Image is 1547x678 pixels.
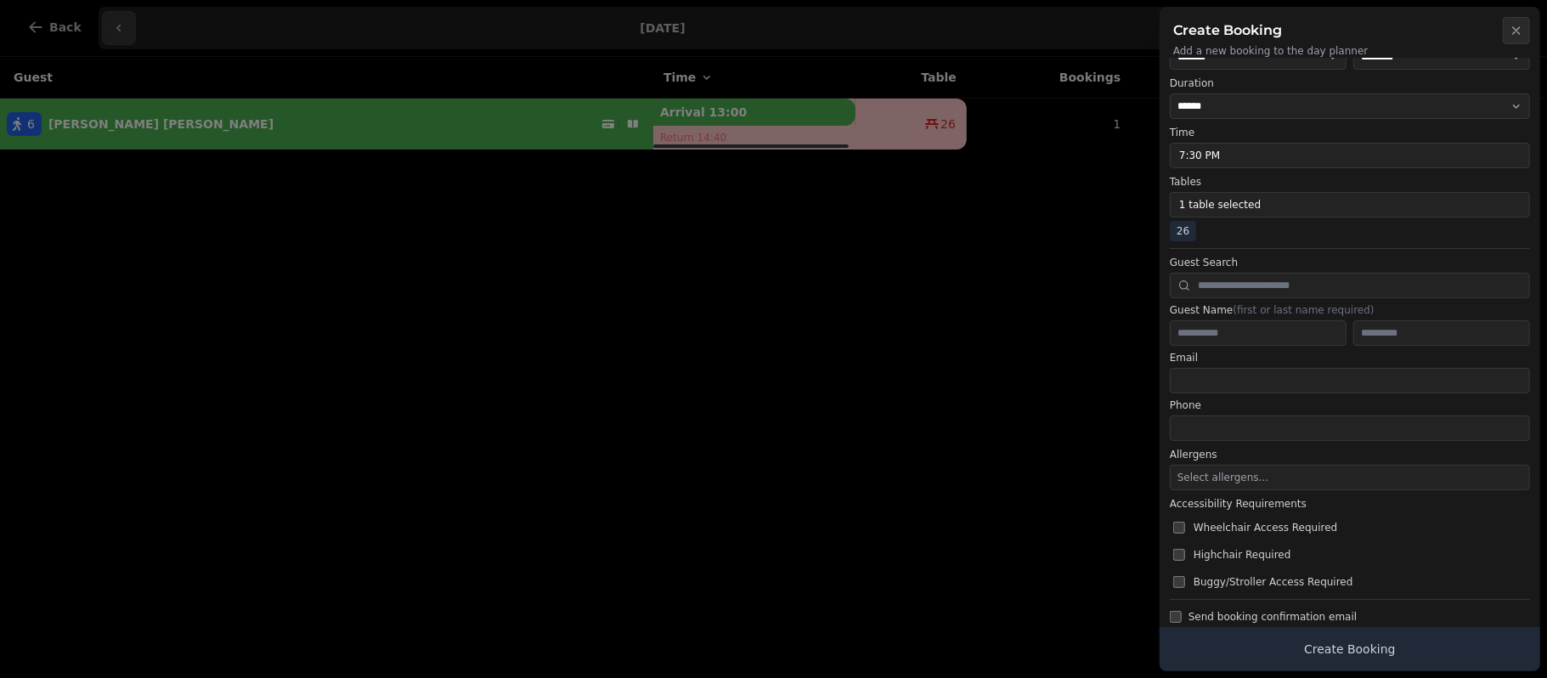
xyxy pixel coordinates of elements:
[1170,126,1530,139] label: Time
[1170,76,1530,90] label: Duration
[1173,549,1185,561] input: Highchair Required
[1170,303,1530,317] label: Guest Name
[1233,304,1374,316] span: (first or last name required)
[1170,497,1530,511] label: Accessibility Requirements
[1160,627,1540,671] button: Create Booking
[1173,44,1527,58] p: Add a new booking to the day planner
[1173,20,1527,41] h2: Create Booking
[1173,522,1185,534] input: Wheelchair Access Required
[1194,548,1291,562] span: Highchair Required
[1170,143,1530,168] button: 7:30 PM
[1170,256,1530,269] label: Guest Search
[1173,576,1185,588] input: Buggy/Stroller Access Required
[1170,175,1530,189] label: Tables
[1194,521,1338,534] span: Wheelchair Access Required
[1177,472,1268,483] span: Select allergens...
[1170,611,1182,623] input: Send booking confirmation email
[1170,465,1530,490] button: Select allergens...
[1170,192,1530,218] button: 1 table selected
[1194,575,1353,589] span: Buggy/Stroller Access Required
[1188,610,1357,624] span: Send booking confirmation email
[1170,448,1530,461] label: Allergens
[1170,398,1530,412] label: Phone
[1170,221,1196,241] span: 26
[1170,351,1530,364] label: Email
